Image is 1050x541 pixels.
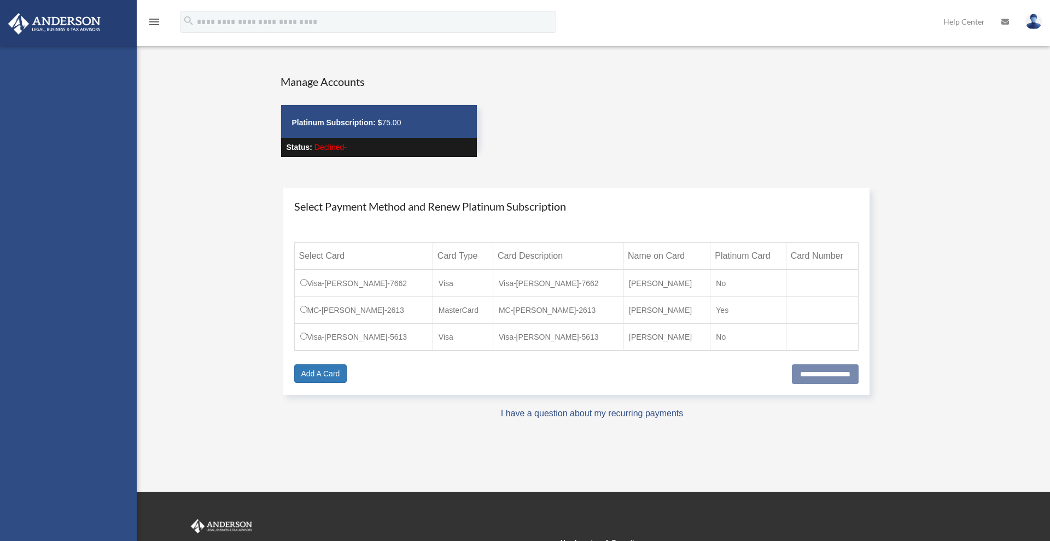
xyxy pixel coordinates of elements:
img: User Pic [1025,14,1042,30]
th: Platinum Card [710,243,786,270]
td: [PERSON_NAME] [623,324,710,351]
i: menu [148,15,161,28]
th: Name on Card [623,243,710,270]
td: [PERSON_NAME] [623,270,710,297]
strong: Platinum Subscription: $ [292,118,382,127]
img: Anderson Advisors Platinum Portal [189,519,254,533]
h4: Select Payment Method and Renew Platinum Subscription [294,199,859,214]
img: Anderson Advisors Platinum Portal [5,13,104,34]
i: search [183,15,195,27]
td: Visa-[PERSON_NAME]-7662 [493,270,623,297]
td: MasterCard [433,297,493,324]
td: Visa [433,324,493,351]
td: Visa [433,270,493,297]
strong: Status: [287,143,312,152]
td: [PERSON_NAME] [623,297,710,324]
td: Visa-[PERSON_NAME]-5613 [493,324,623,351]
td: Visa-[PERSON_NAME]-7662 [294,270,433,297]
a: I have a question about my recurring payments [501,409,684,418]
td: No [710,324,786,351]
h4: Manage Accounts [281,74,477,89]
td: Visa-[PERSON_NAME]-5613 [294,324,433,351]
td: Yes [710,297,786,324]
td: MC-[PERSON_NAME]-2613 [493,297,623,324]
span: Declined- [314,143,347,152]
th: Select Card [294,243,433,270]
th: Card Number [786,243,858,270]
td: No [710,270,786,297]
a: Add A Card [294,364,347,383]
th: Card Description [493,243,623,270]
td: MC-[PERSON_NAME]-2613 [294,297,433,324]
th: Card Type [433,243,493,270]
a: menu [148,19,161,28]
p: 75.00 [292,116,466,130]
